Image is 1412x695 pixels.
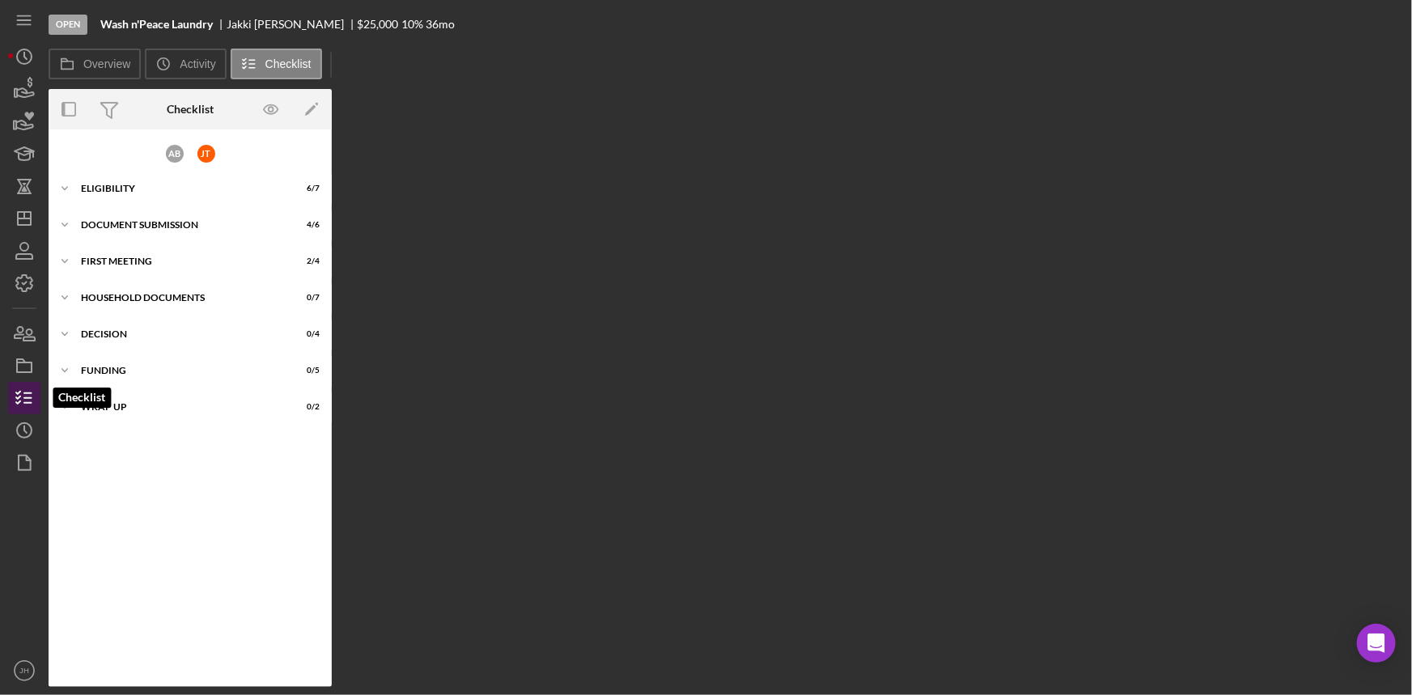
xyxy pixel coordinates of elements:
[81,402,279,412] div: wrap up
[426,18,455,31] div: 36 mo
[81,220,279,230] div: Document Submission
[81,184,279,193] div: Eligibility
[290,220,320,230] div: 4 / 6
[167,103,214,116] div: Checklist
[290,329,320,339] div: 0 / 4
[81,293,279,303] div: Household Documents
[81,329,279,339] div: decision
[180,57,215,70] label: Activity
[231,49,322,79] button: Checklist
[197,145,215,163] div: J T
[100,18,213,31] b: Wash n'Peace Laundry
[290,184,320,193] div: 6 / 7
[49,49,141,79] button: Overview
[227,18,358,31] div: Jakki [PERSON_NAME]
[19,667,29,676] text: JH
[145,49,226,79] button: Activity
[1357,624,1396,663] div: Open Intercom Messenger
[290,366,320,375] div: 0 / 5
[166,145,184,163] div: A B
[290,293,320,303] div: 0 / 7
[49,15,87,35] div: Open
[265,57,312,70] label: Checklist
[83,57,130,70] label: Overview
[290,256,320,266] div: 2 / 4
[81,366,279,375] div: funding
[401,18,423,31] div: 10 %
[290,402,320,412] div: 0 / 2
[81,256,279,266] div: First Meeting
[8,655,40,687] button: JH
[358,17,399,31] span: $25,000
